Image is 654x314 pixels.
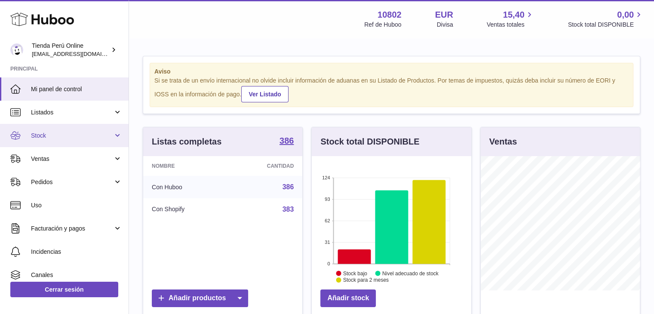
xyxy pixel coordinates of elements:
img: contacto@tiendaperuonline.com [10,43,23,56]
a: Cerrar sesión [10,282,118,297]
a: Ver Listado [241,86,288,102]
a: 383 [282,206,294,213]
strong: 386 [279,136,294,145]
td: Con Shopify [143,198,228,221]
text: 93 [325,197,330,202]
td: Con Huboo [143,176,228,198]
text: 124 [322,175,330,180]
div: Si se trata de un envío internacional no olvide incluir información de aduanas en su Listado de P... [154,77,629,102]
a: Añadir productos [152,289,248,307]
h3: Stock total DISPONIBLE [320,136,419,148]
span: 15,40 [503,9,525,21]
div: Ref de Huboo [364,21,401,29]
text: Stock bajo [343,270,367,276]
text: Stock para 2 meses [343,277,389,283]
strong: EUR [435,9,453,21]
th: Cantidad [228,156,303,176]
a: 386 [282,183,294,191]
span: Uso [31,201,122,209]
span: Canales [31,271,122,279]
a: Añadir stock [320,289,376,307]
span: Facturación y pagos [31,225,113,233]
span: Stock [31,132,113,140]
span: Pedidos [31,178,113,186]
strong: Aviso [154,68,629,76]
a: 386 [279,136,294,147]
text: Nivel adecuado de stock [382,270,439,276]
div: Tienda Perú Online [32,42,109,58]
span: 0,00 [617,9,634,21]
span: Ventas [31,155,113,163]
th: Nombre [143,156,228,176]
strong: 10802 [378,9,402,21]
text: 62 [325,218,330,223]
a: 15,40 Ventas totales [487,9,534,29]
h3: Listas completas [152,136,221,148]
h3: Ventas [489,136,517,148]
div: Divisa [437,21,453,29]
span: [EMAIL_ADDRESS][DOMAIN_NAME] [32,50,126,57]
text: 31 [325,240,330,245]
span: Stock total DISPONIBLE [568,21,644,29]
a: 0,00 Stock total DISPONIBLE [568,9,644,29]
text: 0 [328,261,330,266]
span: Incidencias [31,248,122,256]
span: Ventas totales [487,21,534,29]
span: Listados [31,108,113,117]
span: Mi panel de control [31,85,122,93]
